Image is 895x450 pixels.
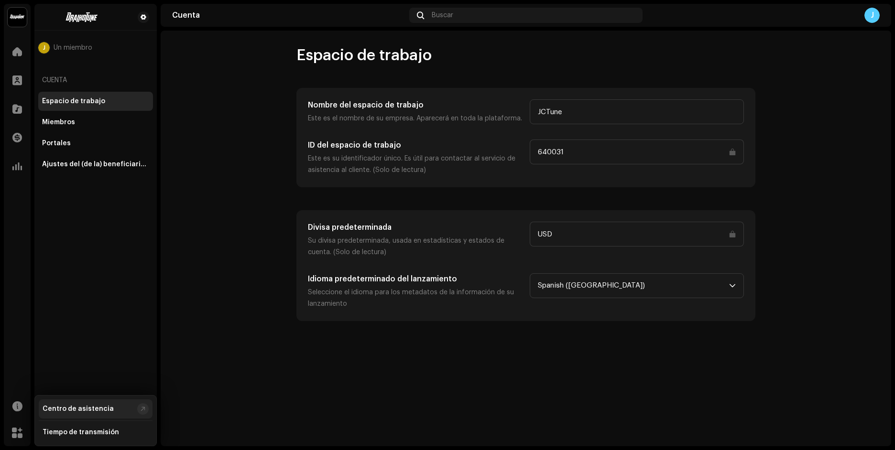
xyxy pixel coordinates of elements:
[308,153,522,176] p: Este es su identificador único. Es útil para contactar al servicio de asistencia al cliente. (Sol...
[42,139,71,147] div: Portales
[42,97,105,105] div: Espacio de trabajo
[38,134,153,153] re-m-nav-item: Portales
[296,46,432,65] span: Espacio de trabajo
[42,118,75,126] div: Miembros
[864,8,880,23] div: J
[42,11,122,23] img: 4be5d718-524a-47ed-a2e2-bfbeb4612910
[308,235,522,258] p: Su divisa predeterminada, usada en estadísticas y estados de cuenta. (Solo de lectura)
[308,139,522,151] h5: ID del espacio de trabajo
[43,405,114,413] div: Centro de asistencia
[39,399,153,418] re-m-nav-item: Centro de asistencia
[38,42,50,54] div: J
[42,161,149,168] div: Ajustes del (de la) beneficiario(a)
[39,423,153,442] re-m-nav-item: Tiempo de transmisión
[308,273,522,285] h5: Idioma predeterminado del lanzamiento
[729,274,736,298] div: dropdown trigger
[38,155,153,174] re-m-nav-item: Ajustes del (de la) beneficiario(a)
[308,113,522,124] p: Este es el nombre de su empresa. Aparecerá en toda la plataforma.
[38,92,153,111] re-m-nav-item: Espacio de trabajo
[43,429,119,436] div: Tiempo de transmisión
[172,11,405,19] div: Cuenta
[530,99,744,124] input: Escriba algo...
[8,8,27,27] img: 10370c6a-d0e2-4592-b8a2-38f444b0ca44
[530,222,744,246] input: Escriba algo...
[54,44,92,52] span: Un miembro
[530,139,744,164] input: Escriba algo...
[308,99,522,111] h5: Nombre del espacio de trabajo
[308,222,522,233] h5: Divisa predeterminada
[432,11,453,19] span: Buscar
[538,274,729,298] span: Spanish (Latin America)
[38,69,153,92] re-a-nav-header: Cuenta
[38,113,153,132] re-m-nav-item: Miembros
[308,287,522,310] p: Seleccione el idioma para los metadatos de la información de su lanzamiento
